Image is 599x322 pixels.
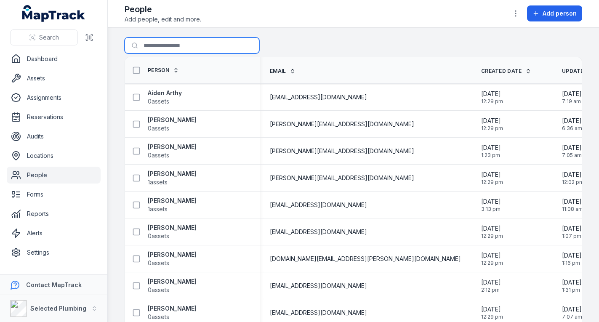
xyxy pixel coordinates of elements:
[270,174,414,182] span: [PERSON_NAME][EMAIL_ADDRESS][DOMAIN_NAME]
[562,314,582,320] span: 7:07 am
[562,305,582,320] time: 8/15/2025, 7:07:26 AM
[481,206,501,213] span: 3:13 pm
[148,151,169,160] span: 0 assets
[148,304,197,313] strong: [PERSON_NAME]
[270,282,367,290] span: [EMAIL_ADDRESS][DOMAIN_NAME]
[270,68,296,75] a: Email
[270,68,286,75] span: Email
[562,287,582,293] span: 1:31 pm
[270,93,367,101] span: [EMAIL_ADDRESS][DOMAIN_NAME]
[270,147,414,155] span: [PERSON_NAME][EMAIL_ADDRESS][DOMAIN_NAME]
[481,278,501,287] span: [DATE]
[148,205,168,213] span: 1 assets
[562,179,584,186] span: 12:02 pm
[481,224,503,240] time: 1/14/2025, 12:29:42 PM
[148,67,179,74] a: Person
[148,143,197,160] a: [PERSON_NAME]0assets
[481,260,503,266] span: 12:29 pm
[481,305,503,320] time: 1/14/2025, 12:29:42 PM
[481,305,503,314] span: [DATE]
[7,51,101,67] a: Dashboard
[481,117,503,125] span: [DATE]
[270,120,414,128] span: [PERSON_NAME][EMAIL_ADDRESS][DOMAIN_NAME]
[148,178,168,186] span: 1 assets
[148,286,169,294] span: 0 assets
[562,278,582,287] span: [DATE]
[481,68,522,75] span: Created Date
[148,143,197,151] strong: [PERSON_NAME]
[562,305,582,314] span: [DATE]
[7,205,101,222] a: Reports
[148,170,197,186] a: [PERSON_NAME]1assets
[148,116,197,133] a: [PERSON_NAME]0assets
[562,170,584,179] span: [DATE]
[562,117,582,132] time: 8/15/2025, 6:36:29 AM
[148,250,197,267] a: [PERSON_NAME]0assets
[270,201,367,209] span: [EMAIL_ADDRESS][DOMAIN_NAME]
[481,144,501,159] time: 2/13/2025, 1:23:00 PM
[481,224,503,233] span: [DATE]
[481,278,501,293] time: 5/14/2025, 2:12:32 PM
[481,179,503,186] span: 12:29 pm
[481,144,501,152] span: [DATE]
[26,281,82,288] strong: Contact MapTrack
[148,197,197,205] strong: [PERSON_NAME]
[562,170,584,186] time: 8/11/2025, 12:02:58 PM
[148,224,197,232] strong: [PERSON_NAME]
[481,90,503,105] time: 1/14/2025, 12:29:42 PM
[148,170,197,178] strong: [PERSON_NAME]
[7,89,101,106] a: Assignments
[481,251,503,260] span: [DATE]
[10,29,78,45] button: Search
[562,224,582,240] time: 8/11/2025, 1:07:47 PM
[7,167,101,184] a: People
[562,144,582,152] span: [DATE]
[7,128,101,145] a: Audits
[562,144,582,159] time: 8/15/2025, 7:05:36 AM
[481,314,503,320] span: 12:29 pm
[148,89,182,97] strong: Aiden Arthy
[148,124,169,133] span: 0 assets
[481,170,503,179] span: [DATE]
[148,67,170,74] span: Person
[481,90,503,98] span: [DATE]
[562,233,582,240] span: 1:07 pm
[125,15,201,24] span: Add people, edit and more.
[562,197,583,206] span: [DATE]
[148,97,169,106] span: 0 assets
[562,90,582,98] span: [DATE]
[481,233,503,240] span: 12:29 pm
[562,278,582,293] time: 8/11/2025, 1:31:49 PM
[270,309,367,317] span: [EMAIL_ADDRESS][DOMAIN_NAME]
[7,186,101,203] a: Forms
[7,244,101,261] a: Settings
[481,117,503,132] time: 1/14/2025, 12:29:42 PM
[30,305,86,312] strong: Selected Plumbing
[148,277,197,294] a: [PERSON_NAME]0assets
[270,255,461,263] span: [DOMAIN_NAME][EMAIL_ADDRESS][PERSON_NAME][DOMAIN_NAME]
[481,287,501,293] span: 2:12 pm
[562,206,583,213] span: 11:08 am
[7,70,101,87] a: Assets
[148,197,197,213] a: [PERSON_NAME]1assets
[7,109,101,125] a: Reservations
[148,304,197,321] a: [PERSON_NAME]0assets
[7,225,101,242] a: Alerts
[562,90,582,105] time: 7/29/2025, 7:19:23 AM
[481,251,503,266] time: 1/14/2025, 12:29:42 PM
[148,313,169,321] span: 0 assets
[481,152,501,159] span: 1:23 pm
[148,116,197,124] strong: [PERSON_NAME]
[481,125,503,132] span: 12:29 pm
[22,5,85,22] a: MapTrack
[527,5,582,21] button: Add person
[543,9,577,18] span: Add person
[562,125,582,132] span: 6:36 am
[148,250,197,259] strong: [PERSON_NAME]
[125,3,201,15] h2: People
[481,98,503,105] span: 12:29 pm
[39,33,59,42] span: Search
[148,277,197,286] strong: [PERSON_NAME]
[270,228,367,236] span: [EMAIL_ADDRESS][DOMAIN_NAME]
[481,197,501,206] span: [DATE]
